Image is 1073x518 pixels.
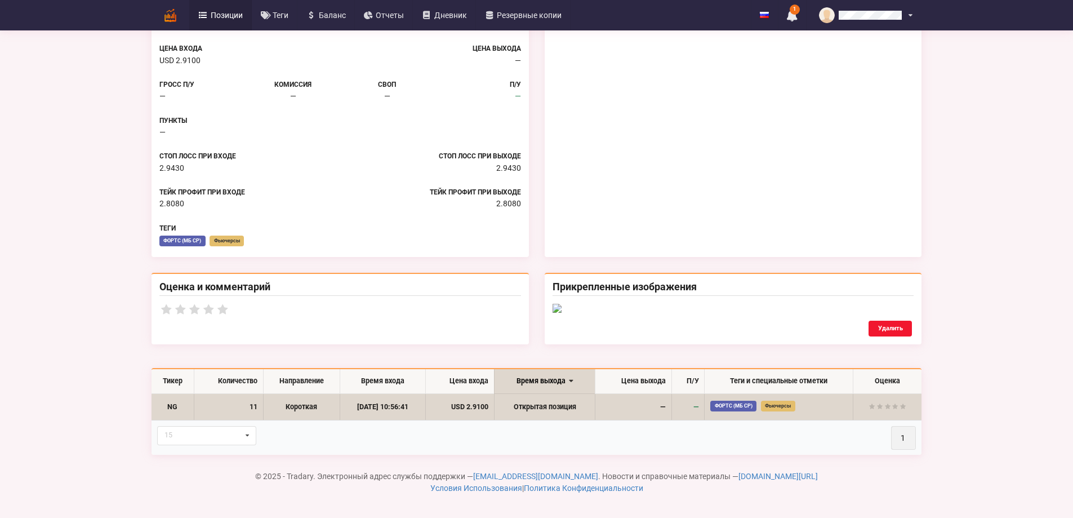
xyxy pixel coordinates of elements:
span: Позиции [211,11,243,19]
h2: Комиссия [253,81,332,89]
span: — [159,91,166,100]
h2: П/У [442,81,520,89]
span: — [515,91,521,100]
div: Оценка и комментарий [159,280,521,295]
th: П/У [671,369,704,394]
span: Фьючерсы [761,401,795,411]
img: no_avatar_64x64-c1df70be568ff5ffbc6dc4fa4a63b692.png [819,7,835,23]
h2: Цена Входа [159,45,332,53]
th: Цена выхода [595,369,671,394]
td: [DATE] 10:56:41 [340,394,425,420]
th: Направление [263,369,340,394]
th: Цена входа [425,369,494,394]
span: Отчеты [376,11,404,19]
h2: Гросс П/У [159,81,238,89]
td: NG [152,394,194,420]
span: — [290,91,296,100]
img: logo-5391b84d95ca78eb0fcbe8eb83ca0fe5.png [161,6,180,25]
span: — [384,91,390,100]
span: 2.9430 [159,163,184,172]
img: f265393d-7963-4402-91b6-9ff9e2345845.PNG [553,304,914,313]
h2: Пункты [159,117,521,125]
div: 15 [164,432,172,439]
th: Время входа [340,369,425,394]
span: Теги [273,11,288,19]
span: USD 2.9100 [159,56,201,65]
span: 2.8080 [159,199,184,208]
h2: Стоп лосс при входе [159,152,332,161]
a: [EMAIL_ADDRESS][DOMAIN_NAME] [473,472,598,481]
h2: Стоп лосс при выходе [348,152,521,161]
button: Удалить [869,321,912,337]
div: Прикрепленные изображения [553,280,914,295]
h2: Теги [159,224,521,233]
th: Теги и специальные отметки [704,369,853,394]
span: — [515,56,521,65]
div: © 2025 - Tradary. Электронный адрес службы поддержки — . Новости и справочные материалы — | [152,471,921,494]
span: Баланс [319,11,346,19]
span: Резервные копии [497,11,562,19]
h2: Тейк профит при входе [159,188,332,197]
td: — [595,394,671,420]
span: ФОРТС (МБ СР) [710,401,756,411]
span: 2.9430 [496,163,521,172]
a: Условия Использования [430,484,522,493]
span: Фьючерсы [210,236,244,246]
h2: Цена Выхода [348,45,521,53]
h2: Тейк профит при выходе [348,188,521,197]
td: USD 2.9100 [425,394,494,420]
th: Тикер [152,369,194,394]
span: 2.8080 [496,199,521,208]
a: [DOMAIN_NAME][URL] [738,472,818,481]
h2: Своп [348,81,426,89]
th: Оценка [853,369,921,394]
span: — [693,402,699,411]
th: Время выхода [494,369,595,394]
th: Количество [194,369,264,394]
td: Короткая [263,394,340,420]
span: Дневник [434,11,467,19]
a: Политика Конфиденциальности [524,484,643,493]
span: — [159,127,166,136]
span: ФОРТС (МБ СР) [159,236,206,246]
a: 1 [892,427,915,449]
td: Открытая позиция [494,394,595,420]
td: 11 [194,394,264,420]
